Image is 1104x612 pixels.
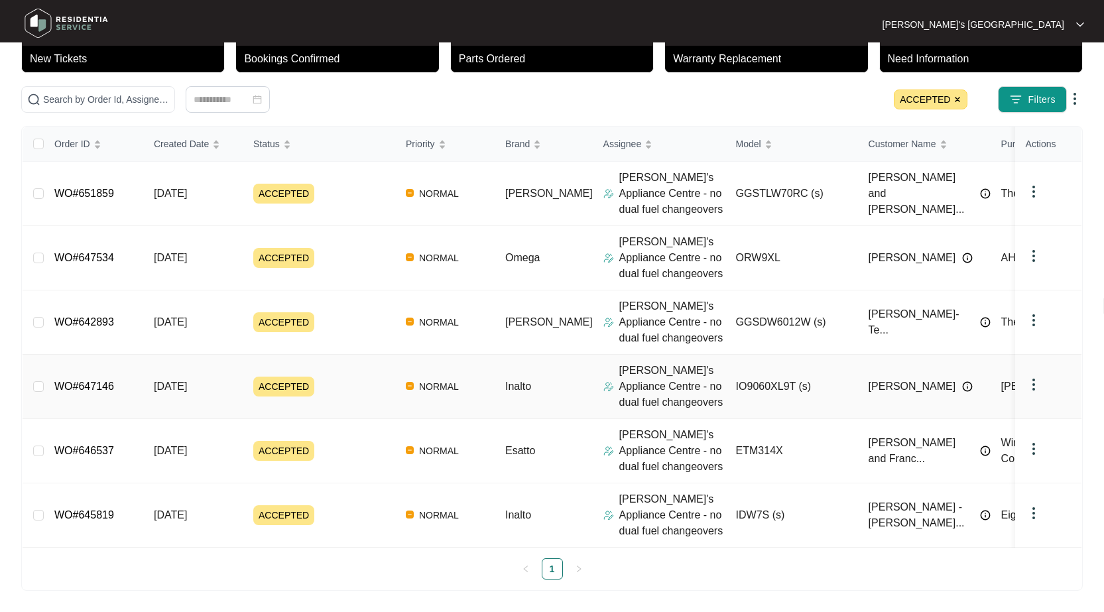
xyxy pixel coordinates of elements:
[1009,93,1022,106] img: filter icon
[1001,437,1094,464] span: Winning Appliances Commercial
[869,379,956,395] span: [PERSON_NAME]
[505,316,593,328] span: [PERSON_NAME]
[980,510,991,520] img: Info icon
[244,51,438,67] p: Bookings Confirmed
[869,170,973,217] span: [PERSON_NAME] and [PERSON_NAME]...
[406,318,414,326] img: Vercel Logo
[414,379,464,395] span: NORMAL
[1001,316,1076,328] span: The Good Guys
[253,184,314,204] span: ACCEPTED
[1001,381,1089,392] span: [PERSON_NAME]
[505,188,593,199] span: [PERSON_NAME]
[505,252,540,263] span: Omega
[414,507,464,523] span: NORMAL
[515,558,536,580] button: left
[1001,137,1070,151] span: Purchased From
[154,188,187,199] span: [DATE]
[603,510,614,520] img: Assigner Icon
[54,381,114,392] a: WO#647146
[495,127,593,162] th: Brand
[505,137,530,151] span: Brand
[894,90,967,109] span: ACCEPTED
[619,298,725,346] p: [PERSON_NAME]'s Appliance Centre - no dual fuel changeovers
[395,127,495,162] th: Priority
[619,363,725,410] p: [PERSON_NAME]'s Appliance Centre - no dual fuel changeovers
[603,381,614,392] img: Assigner Icon
[619,427,725,475] p: [PERSON_NAME]'s Appliance Centre - no dual fuel changeovers
[515,558,536,580] li: Previous Page
[673,51,867,67] p: Warranty Replacement
[143,127,243,162] th: Created Date
[542,559,562,579] a: 1
[1026,248,1042,264] img: dropdown arrow
[154,445,187,456] span: [DATE]
[603,317,614,328] img: Assigner Icon
[953,95,961,103] img: close icon
[54,316,114,328] a: WO#642893
[619,170,725,217] p: [PERSON_NAME]'s Appliance Centre - no dual fuel changeovers
[43,92,169,107] input: Search by Order Id, Assignee Name, Customer Name, Brand and Model
[505,381,531,392] span: Inalto
[54,188,114,199] a: WO#651859
[1076,21,1084,28] img: dropdown arrow
[505,509,531,520] span: Inalto
[1001,188,1076,199] span: The Good Guys
[1026,312,1042,328] img: dropdown arrow
[619,234,725,282] p: [PERSON_NAME]'s Appliance Centre - no dual fuel changeovers
[27,93,40,106] img: search-icon
[414,314,464,330] span: NORMAL
[406,446,414,454] img: Vercel Logo
[725,226,858,290] td: ORW9XL
[414,443,464,459] span: NORMAL
[962,381,973,392] img: Info icon
[869,499,973,531] span: [PERSON_NAME] - [PERSON_NAME]...
[1028,93,1056,107] span: Filters
[603,253,614,263] img: Assigner Icon
[998,86,1067,113] button: filter iconFilters
[883,18,1064,31] p: [PERSON_NAME]'s [GEOGRAPHIC_DATA]
[459,51,653,67] p: Parts Ordered
[505,445,535,456] span: Esatto
[980,188,991,199] img: Info icon
[603,446,614,456] img: Assigner Icon
[869,435,973,467] span: [PERSON_NAME] and Franc...
[154,509,187,520] span: [DATE]
[1026,441,1042,457] img: dropdown arrow
[1067,91,1083,107] img: dropdown arrow
[406,189,414,197] img: Vercel Logo
[725,162,858,226] td: GGSTLW70RC (s)
[575,565,583,573] span: right
[154,381,187,392] span: [DATE]
[406,382,414,390] img: Vercel Logo
[725,483,858,548] td: IDW7S (s)
[980,446,991,456] img: Info icon
[725,419,858,483] td: ETM314X
[619,491,725,539] p: [PERSON_NAME]'s Appliance Centre - no dual fuel changeovers
[54,445,114,456] a: WO#646537
[542,558,563,580] li: 1
[253,505,314,525] span: ACCEPTED
[54,509,114,520] a: WO#645819
[1026,377,1042,393] img: dropdown arrow
[725,127,858,162] th: Model
[1015,127,1081,162] th: Actions
[154,252,187,263] span: [DATE]
[568,558,589,580] li: Next Page
[253,312,314,332] span: ACCEPTED
[414,186,464,202] span: NORMAL
[603,137,642,151] span: Assignee
[154,137,209,151] span: Created Date
[253,248,314,268] span: ACCEPTED
[603,188,614,199] img: Assigner Icon
[858,127,991,162] th: Customer Name
[54,252,114,263] a: WO#647534
[1001,252,1056,263] span: AHB Group
[253,377,314,397] span: ACCEPTED
[54,137,90,151] span: Order ID
[888,51,1082,67] p: Need Information
[725,290,858,355] td: GGSDW6012W (s)
[20,3,113,43] img: residentia service logo
[414,250,464,266] span: NORMAL
[44,127,143,162] th: Order ID
[725,355,858,419] td: IO9060XL9T (s)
